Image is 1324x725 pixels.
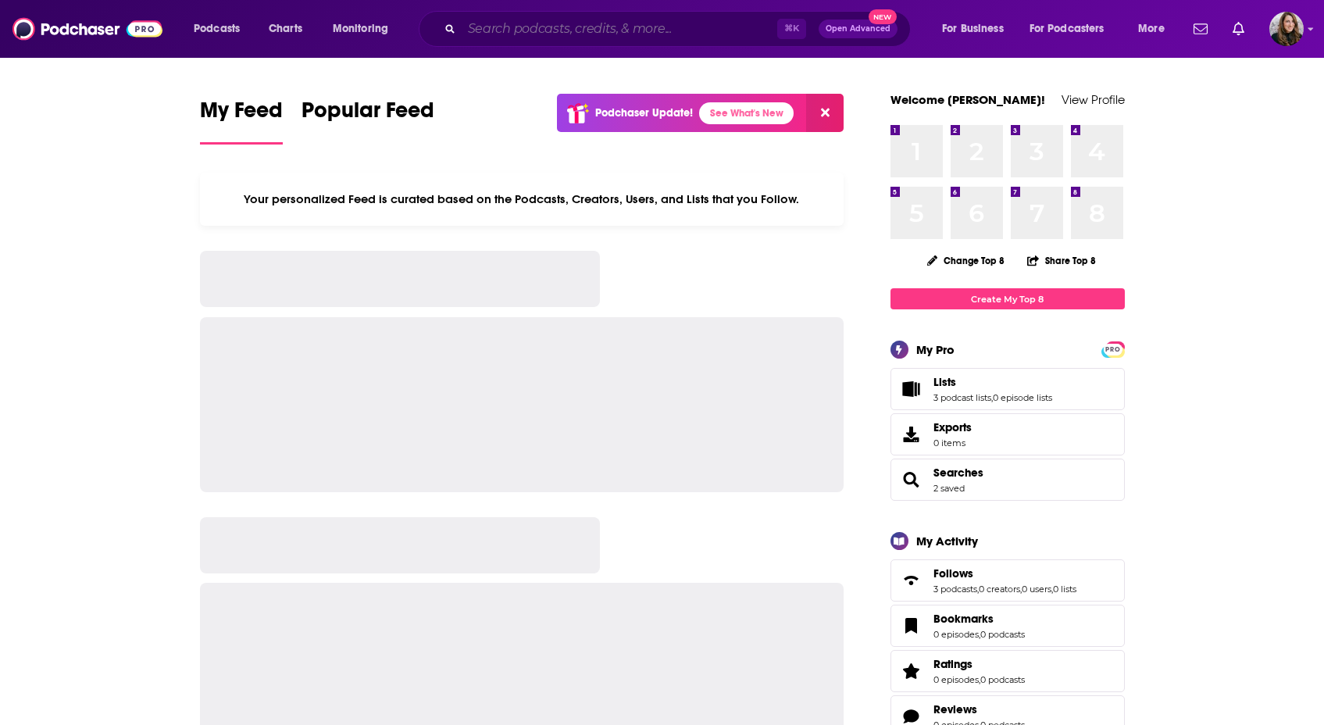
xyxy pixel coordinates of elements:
span: More [1138,18,1165,40]
button: open menu [322,16,409,41]
span: Podcasts [194,18,240,40]
span: Open Advanced [826,25,890,33]
button: open menu [1019,16,1127,41]
a: Show notifications dropdown [1226,16,1251,42]
span: New [869,9,897,24]
input: Search podcasts, credits, & more... [462,16,777,41]
button: Show profile menu [1269,12,1304,46]
span: Logged in as spectaclecreative [1269,12,1304,46]
button: open menu [931,16,1023,41]
div: Search podcasts, credits, & more... [434,11,926,47]
a: See What's New [699,102,794,124]
button: open menu [183,16,260,41]
span: For Podcasters [1030,18,1105,40]
a: Charts [259,16,312,41]
button: Open AdvancedNew [819,20,898,38]
button: open menu [1127,16,1184,41]
img: Podchaser - Follow, Share and Rate Podcasts [12,14,162,44]
span: Monitoring [333,18,388,40]
img: User Profile [1269,12,1304,46]
span: Charts [269,18,302,40]
a: Show notifications dropdown [1187,16,1214,42]
span: For Business [942,18,1004,40]
span: ⌘ K [777,19,806,39]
